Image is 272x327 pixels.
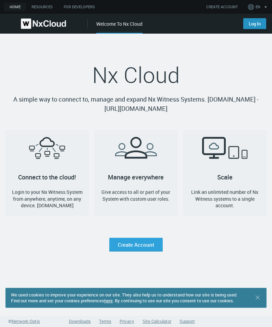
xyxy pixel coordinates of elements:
[256,4,260,10] span: EN
[69,318,91,324] a: Downloads
[11,189,83,209] h4: Login to your Nx Witness System from anywhere, anytime, on any device. [DOMAIN_NAME]
[183,130,267,216] a: ScaleLink an unlimited number of Nx Witness systems to a single account.
[12,318,40,324] span: Network Optix
[109,238,163,252] a: Create Account
[96,20,143,34] div: Welcome To Nx Cloud
[94,130,177,182] h2: Manage everywhere
[189,189,261,209] h4: Link an unlimited number of Nx Witness systems to a single account.
[243,18,266,29] a: Log In
[104,297,113,304] a: here
[92,60,180,90] span: Nx Cloud
[94,130,177,216] a: Manage everywhereGive access to all or part of your System with custom user roles.
[5,130,89,216] a: Connect to the cloud!Login to your Nx Witness System from anywhere, anytime, on any device. [DOMA...
[8,318,40,325] a: ©Network Optix
[58,3,100,11] a: For Developers
[4,3,26,11] a: home
[5,130,89,182] h2: Connect to the cloud!
[120,318,134,324] a: Privacy
[99,318,111,324] a: Terms
[183,130,267,182] h2: Scale
[113,297,234,304] span: . By continuing to use our site you consent to use our cookies.
[21,19,66,29] img: Nx Cloud logo
[247,1,270,12] button: EN
[180,318,195,324] a: Support
[11,292,237,304] span: We used cookies to improve your experience on our site. They also help us to understand how our s...
[5,95,267,114] p: A simple way to connect to, manage and expand Nx Witness Systems. [DOMAIN_NAME] - [URL][DOMAIN_NAME]
[143,318,171,324] a: Site Calculator
[206,4,238,10] a: CREATE ACCOUNT
[26,3,58,11] a: Resources
[100,189,172,202] h4: Give access to all or part of your System with custom user roles.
